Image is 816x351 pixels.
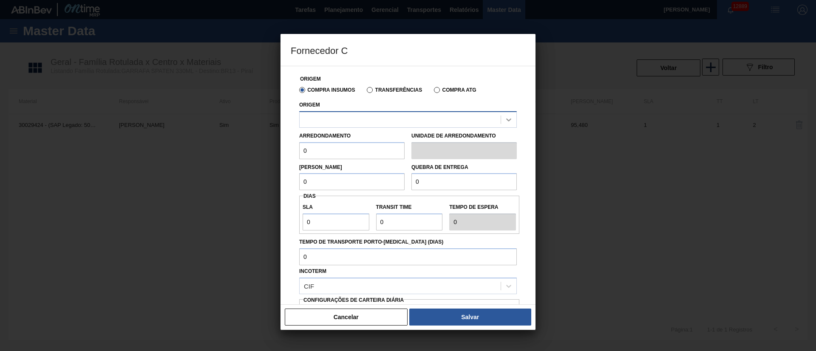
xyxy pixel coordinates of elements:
button: Cancelar [285,309,408,326]
label: Tempo de espera [449,201,516,213]
label: SLA [303,201,369,213]
h3: Fornecedor C [280,34,535,66]
label: Origem [300,76,321,82]
label: Compra ATG [434,87,476,93]
label: Unidade de arredondamento [411,130,517,142]
span: Dias [303,193,316,199]
label: Transit Time [376,201,443,213]
label: Arredondamento [299,133,351,139]
label: Tempo de Transporte Porto-[MEDICAL_DATA] (dias) [299,236,517,248]
div: CIF [304,282,314,289]
label: Quebra de entrega [411,164,468,170]
label: Transferências [367,87,422,93]
label: [PERSON_NAME] [299,164,342,170]
div: Essa configuração habilita a criação automática de composição de carga do lado do fornecedor caso... [299,294,517,319]
span: Configurações de Carteira Diária [303,297,404,303]
label: Incoterm [299,268,326,274]
button: Salvar [409,309,531,326]
label: Compra Insumos [299,87,355,93]
label: Origem [299,102,320,108]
